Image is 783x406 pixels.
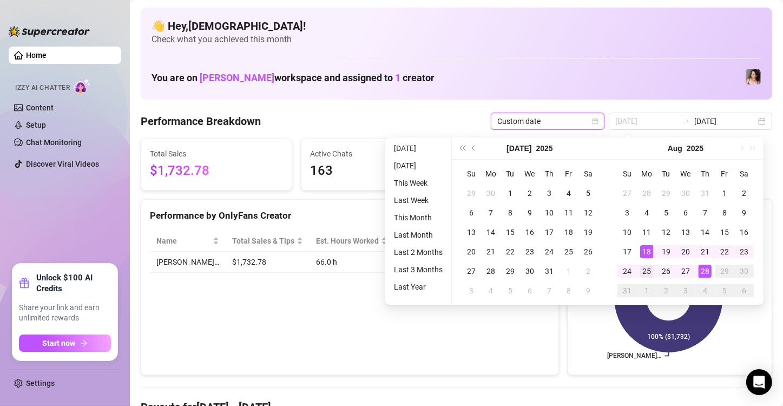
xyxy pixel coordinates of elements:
td: 2025-08-23 [734,242,754,261]
div: Open Intercom Messenger [746,369,772,395]
td: 2025-08-16 [734,222,754,242]
div: 3 [621,206,634,219]
div: 12 [582,206,595,219]
td: 2025-07-04 [559,184,578,203]
div: 25 [640,265,653,278]
input: Start date [615,115,677,127]
td: 2025-09-06 [734,281,754,300]
a: Home [26,51,47,60]
div: 31 [699,187,712,200]
div: 9 [582,284,595,297]
a: Chat Monitoring [26,138,82,147]
div: 2 [738,187,751,200]
span: Share your link and earn unlimited rewards [19,303,111,324]
span: arrow-right [80,339,88,347]
li: Last Week [390,194,447,207]
td: 2025-08-04 [481,281,501,300]
div: 10 [621,226,634,239]
div: 1 [640,284,653,297]
input: End date [694,115,756,127]
td: 2025-07-27 [617,184,637,203]
td: 2025-07-05 [578,184,598,203]
div: 31 [621,284,634,297]
td: 2025-07-02 [520,184,539,203]
a: Discover Viral Videos [26,160,99,168]
td: 2025-08-27 [676,261,695,281]
td: 2025-08-12 [656,222,676,242]
div: 5 [718,284,731,297]
td: 2025-08-09 [578,281,598,300]
td: 2025-08-29 [715,261,734,281]
div: 22 [718,245,731,258]
td: [PERSON_NAME]… [150,252,226,273]
td: 2025-09-05 [715,281,734,300]
th: Tu [656,164,676,184]
span: Active Chats [310,148,443,160]
td: 2025-07-09 [520,203,539,222]
strong: Unlock $100 AI Credits [36,272,111,294]
div: 12 [660,226,673,239]
div: 1 [718,187,731,200]
div: 28 [640,187,653,200]
div: 30 [523,265,536,278]
li: Last 2 Months [390,246,447,259]
td: 2025-08-15 [715,222,734,242]
td: $1,732.78 [226,252,310,273]
div: 5 [660,206,673,219]
th: Name [150,231,226,252]
td: 2025-07-11 [559,203,578,222]
div: 30 [738,265,751,278]
button: Choose a year [687,137,703,159]
td: 2025-07-29 [656,184,676,203]
span: gift [19,278,30,289]
td: 2025-08-22 [715,242,734,261]
div: 21 [484,245,497,258]
span: 163 [310,161,443,181]
div: 2 [523,187,536,200]
div: 20 [465,245,478,258]
div: 27 [621,187,634,200]
div: 31 [543,265,556,278]
th: Tu [501,164,520,184]
td: 2025-08-20 [676,242,695,261]
td: 2025-07-12 [578,203,598,222]
td: 2025-08-26 [656,261,676,281]
div: 20 [679,245,692,258]
td: 2025-07-17 [539,222,559,242]
div: 23 [523,245,536,258]
a: Content [26,103,54,112]
td: 2025-09-03 [676,281,695,300]
div: 29 [504,265,517,278]
div: 26 [582,245,595,258]
div: 9 [738,206,751,219]
span: to [681,117,690,126]
td: 2025-07-30 [520,261,539,281]
div: 1 [504,187,517,200]
span: $1,732.78 [150,161,283,181]
div: 3 [543,187,556,200]
td: 2025-08-30 [734,261,754,281]
div: 14 [699,226,712,239]
div: 28 [699,265,712,278]
td: 2025-08-01 [715,184,734,203]
span: 1 [395,72,400,83]
td: 2025-08-08 [715,203,734,222]
div: 11 [640,226,653,239]
td: 2025-08-07 [539,281,559,300]
li: Last Year [390,280,447,293]
div: 18 [562,226,575,239]
li: Last Month [390,228,447,241]
td: 2025-07-16 [520,222,539,242]
td: 2025-08-05 [656,203,676,222]
td: 2025-07-03 [539,184,559,203]
th: Th [539,164,559,184]
button: Last year (Control + left) [456,137,468,159]
img: logo-BBDzfeDw.svg [9,26,90,37]
td: 2025-07-31 [539,261,559,281]
div: 2 [582,265,595,278]
div: 22 [504,245,517,258]
a: Settings [26,379,55,388]
button: Choose a month [506,137,531,159]
div: 8 [504,206,517,219]
td: 2025-08-06 [676,203,695,222]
